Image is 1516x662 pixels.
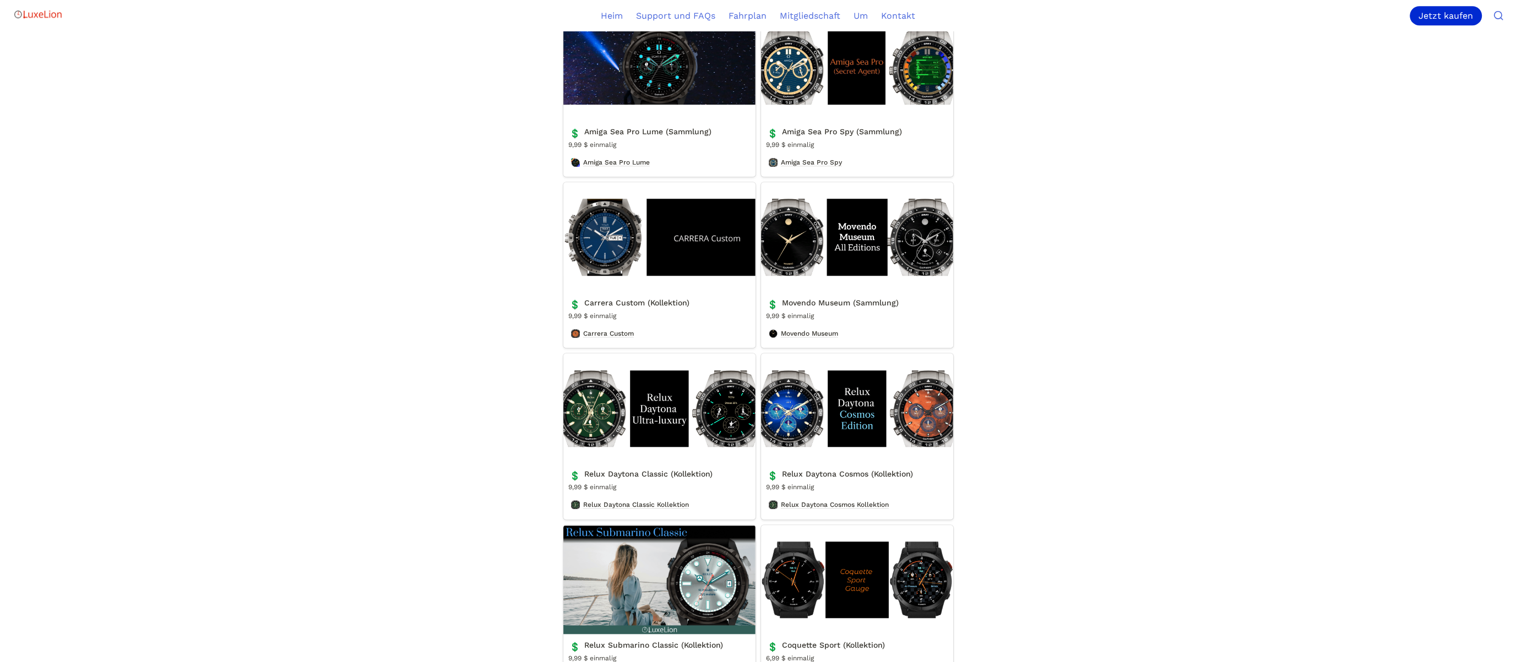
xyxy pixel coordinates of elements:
font: Fahrplan [729,10,767,21]
a: Movendo Museum (Sammlung) [761,182,953,348]
a: Jetzt kaufen [1410,6,1486,25]
a: Relux Daytona Cosmos (Kollektion) [761,353,953,519]
a: Relux Daytona Classic (Kollektion) [563,353,756,519]
font: Heim [601,10,623,21]
font: Movendo Museum (Sammlung) [761,182,894,193]
font: Carrera Custom (Kollektion) [563,182,684,193]
font: Jetzt kaufen [1419,10,1473,21]
font: Support und FAQs [636,10,715,21]
a: Amiga Sea Pro Spy (Sammlung) [761,11,953,177]
font: Relux Daytona Classic (Kollektion) [563,353,711,364]
a: Amiga Sea Pro Lume (Sammlung) [563,11,756,177]
font: Relux Submarino Classic (Kollektion) [563,525,722,535]
img: Logo [13,3,63,25]
font: Um [854,10,868,21]
font: Relux Daytona Cosmos (Kollektion) [761,353,913,364]
font: Kontakt [881,10,915,21]
a: Carrera Custom (Kollektion) [563,182,756,348]
font: Coquette Sport (Kollektion) [761,525,880,535]
font: Mitgliedschaft [780,10,840,21]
